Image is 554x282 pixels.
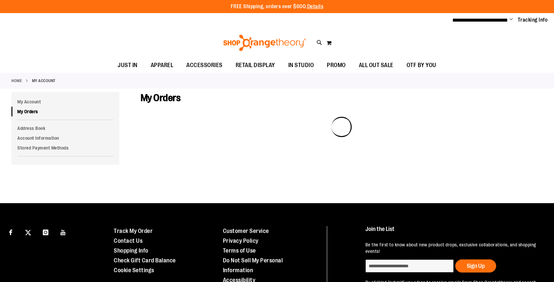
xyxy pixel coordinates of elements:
[11,97,119,107] a: My Account
[114,267,154,273] a: Cookie Settings
[223,257,283,273] a: Do Not Sell My Personal Information
[223,238,259,244] a: Privacy Policy
[25,230,31,236] img: Twitter
[365,241,540,255] p: Be the first to know about new product drops, exclusive collaborations, and shopping events!
[11,143,119,153] a: Stored Payment Methods
[32,78,56,84] strong: My Account
[407,58,436,73] span: OTF BY YOU
[58,226,69,238] a: Visit our Youtube page
[518,16,548,24] a: Tracking Info
[114,228,153,234] a: Track My Order
[365,226,540,238] h4: Join the List
[11,107,119,116] a: My Orders
[114,257,176,264] a: Check Gift Card Balance
[114,238,143,244] a: Contact Us
[223,228,269,234] a: Customer Service
[5,226,16,238] a: Visit our Facebook page
[40,226,51,238] a: Visit our Instagram page
[327,58,346,73] span: PROMO
[365,259,454,273] input: enter email
[114,247,148,254] a: Shopping Info
[186,58,223,73] span: ACCESSORIES
[359,58,394,73] span: ALL OUT SALE
[151,58,174,73] span: APPAREL
[467,263,485,269] span: Sign Up
[118,58,138,73] span: JUST IN
[11,133,119,143] a: Account Information
[11,78,22,84] a: Home
[222,35,307,51] img: Shop Orangetheory
[223,247,256,254] a: Terms of Use
[11,123,119,133] a: Address Book
[455,259,496,273] button: Sign Up
[510,17,513,23] button: Account menu
[231,3,324,10] p: FREE Shipping, orders over $600.
[307,4,324,9] a: Details
[23,226,34,238] a: Visit our X page
[141,92,181,103] span: My Orders
[236,58,275,73] span: RETAIL DISPLAY
[288,58,314,73] span: IN STUDIO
